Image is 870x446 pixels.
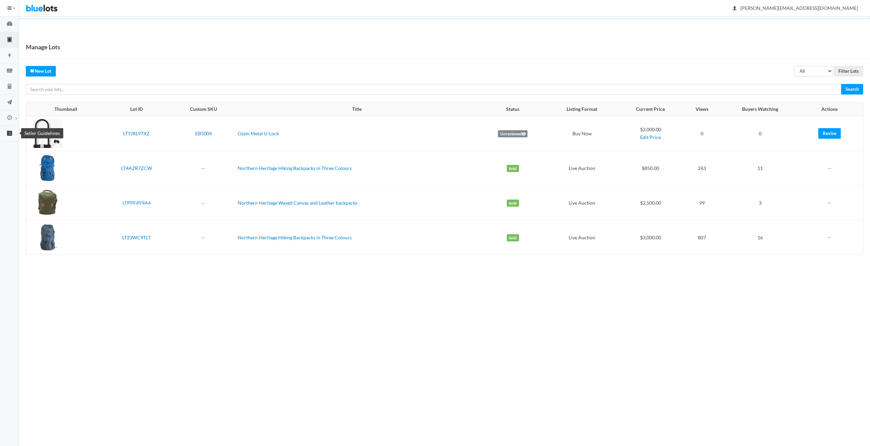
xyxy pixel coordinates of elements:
[123,131,150,136] a: LTYJRL9TXZ
[195,131,212,136] a: EB5004
[684,103,720,116] th: Views
[507,165,519,172] label: Sold
[720,220,801,255] td: 16
[547,151,617,186] td: Live Auction
[720,151,801,186] td: 11
[238,131,279,136] a: Ozzm Metal U-Lock
[101,103,172,116] th: Lot ID
[720,186,801,220] td: 3
[479,103,547,116] th: Status
[202,200,205,206] a: --
[507,234,519,242] label: Sold
[547,116,617,151] td: Buy Now
[617,151,684,186] td: $850.00
[684,116,720,151] td: 0
[507,200,519,207] label: Sold
[122,200,151,206] a: LTPPF4Y9A4
[202,165,205,171] a: --
[238,235,352,240] a: Northern Heritage Hiking Backpacks in Three Colours
[731,5,738,12] ion-icon: person
[640,134,661,140] a: Edit Price
[547,103,617,116] th: Listing Format
[801,220,863,255] td: --
[498,130,528,138] label: Unreviewed
[801,186,863,220] td: --
[26,66,56,76] a: createNew Lot
[121,165,152,171] a: LT4AZR7ZCW
[720,116,801,151] td: 0
[172,103,235,116] th: Custom SKU
[684,151,720,186] td: 263
[547,186,617,220] td: Live Auction
[818,128,841,139] a: Revise
[238,200,357,206] a: Northern Heritage Waxed Canvas and Leather backpacks
[617,116,684,151] td: $2,000.00
[122,235,151,240] a: LT23WC9TLT
[238,165,352,171] a: Northern Heritage Hiking Backpacks in Three Colours
[26,42,60,52] h1: Manage Lots
[26,103,101,116] th: Thumbnail
[801,103,863,116] th: Actions
[235,103,479,116] th: Title
[733,5,858,11] span: [PERSON_NAME][EMAIL_ADDRESS][DOMAIN_NAME]
[834,66,863,76] input: Filter Lots
[21,128,63,138] div: Seller Guidelines
[841,84,863,95] input: Search
[617,186,684,220] td: $2,500.00
[617,220,684,255] td: $3,000.00
[202,235,205,240] a: --
[547,220,617,255] td: Live Auction
[684,220,720,255] td: 807
[617,103,684,116] th: Current Price
[684,186,720,220] td: 99
[26,84,841,95] input: Search your lots...
[30,68,35,73] ion-icon: create
[801,151,863,186] td: --
[720,103,801,116] th: Buyers Watching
